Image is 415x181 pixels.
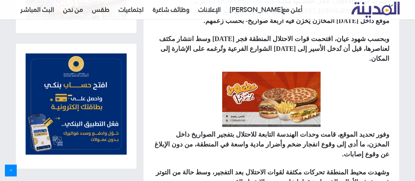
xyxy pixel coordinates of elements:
strong: وفور تحديد الموقع، قامت وحدات الهندسة التابعة للاحتلال بتفجير الصواريخ داخل المخزن، ما أدى إلى وق... [155,131,389,158]
strong: وبحسب شهود عيان، اقتحمت قوات الاحتلال المنطقة فجر [DATE] وسط انتشار مكثف لعناصرها، قبل أن تُدخل ا... [159,35,389,62]
img: تلفزيون المدينة [351,2,400,18]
